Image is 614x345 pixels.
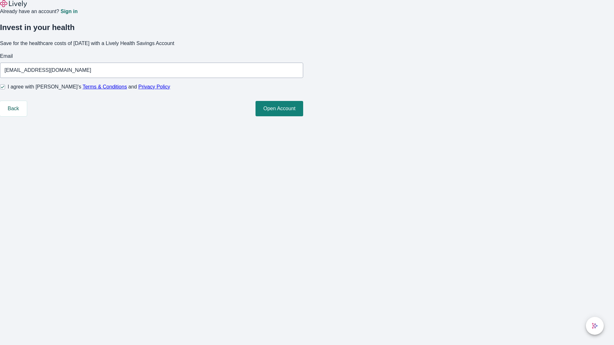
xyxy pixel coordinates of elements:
button: Open Account [256,101,303,116]
a: Privacy Policy [138,84,170,89]
button: chat [586,317,604,335]
a: Sign in [60,9,77,14]
span: I agree with [PERSON_NAME]’s and [8,83,170,91]
svg: Lively AI Assistant [592,323,598,329]
a: Terms & Conditions [83,84,127,89]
